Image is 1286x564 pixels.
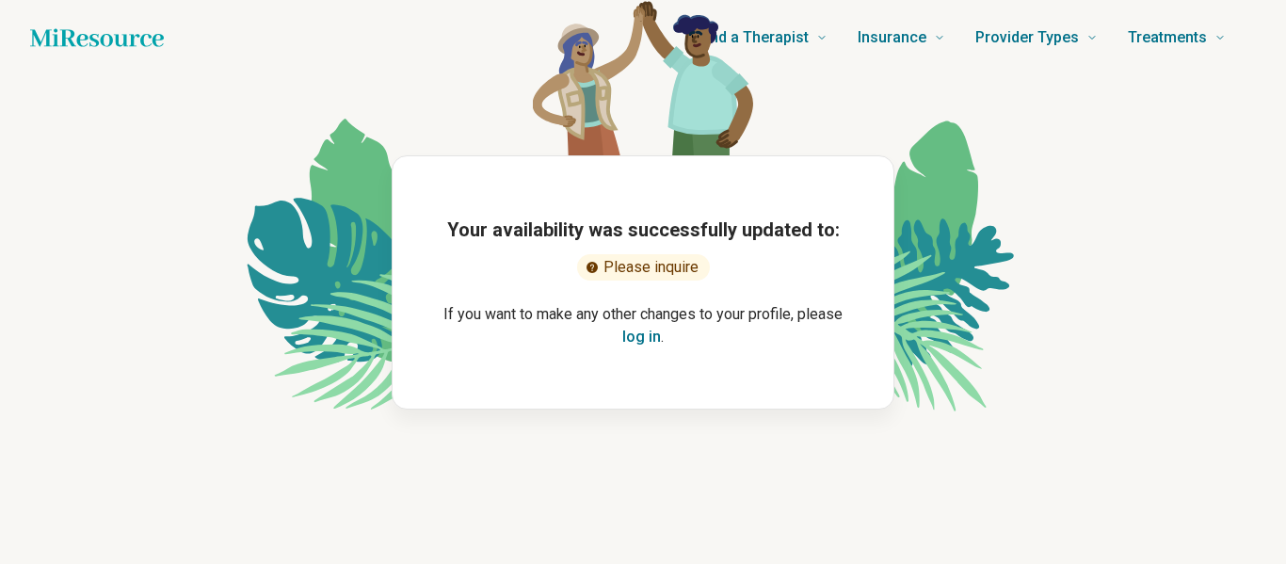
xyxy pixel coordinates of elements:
[975,24,1079,51] span: Provider Types
[30,19,164,56] a: Home page
[858,24,926,51] span: Insurance
[622,326,661,348] button: log in
[1128,24,1207,51] span: Treatments
[423,303,863,348] p: If you want to make any other changes to your profile, please .
[577,254,710,281] div: Please inquire
[447,217,840,243] h1: Your availability was successfully updated to:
